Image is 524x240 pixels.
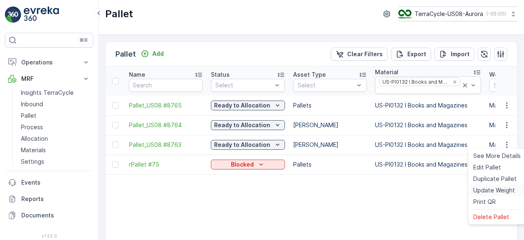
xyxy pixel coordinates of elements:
[470,150,524,162] a: See More Details
[21,195,90,203] p: Reports
[21,100,43,108] p: Inbound
[398,7,517,21] button: TerraCycle-US08-Aurora(-05:00)
[214,101,270,110] p: Ready to Allocation
[407,50,426,58] p: Export
[129,141,203,149] a: Pallet_US08 #8763
[35,202,131,209] span: US-PI0132 I Books and Magazines
[105,7,133,21] p: Pallet
[473,152,521,160] span: See More Details
[214,141,270,149] p: Ready to Allocation
[138,49,167,59] button: Add
[115,48,136,60] p: Pallet
[18,98,93,110] a: Inbound
[79,37,88,43] p: ⌘B
[473,163,501,171] span: Edit Pallet
[293,141,367,149] p: [PERSON_NAME]
[5,207,93,224] a: Documents
[450,79,459,85] div: Remove US-PI0132 I Books and Magazines
[486,11,506,17] p: ( -05:00 )
[293,101,367,110] p: Pallets
[470,162,524,173] a: Edit Pallet
[375,121,481,129] p: US-PI0132 I Books and Magazines
[18,133,93,144] a: Allocation
[129,101,203,110] a: Pallet_US08 #8765
[18,87,93,98] a: Insights TerraCycle
[5,54,93,71] button: Operations
[211,101,285,110] button: Ready to Allocation
[18,156,93,167] a: Settings
[5,7,21,23] img: logo
[215,81,272,89] p: Select
[211,160,285,169] button: Blocked
[298,81,354,89] p: Select
[230,7,293,17] p: Pallet_US08 #8764
[231,160,254,169] p: Blocked
[152,50,164,58] p: Add
[5,233,93,238] span: v 1.52.0
[7,135,27,142] span: Name :
[293,121,367,129] p: [PERSON_NAME]
[7,175,46,182] span: Tare Weight :
[293,160,367,169] p: Pallets
[27,135,81,142] span: Pallet_US08 #8764
[112,142,119,148] div: Toggle Row Selected
[7,202,35,209] span: Material :
[211,120,285,130] button: Ready to Allocation
[24,7,59,23] img: logo_light-DOdMpM7g.png
[214,121,270,129] p: Ready to Allocation
[211,140,285,150] button: Ready to Allocation
[470,173,524,185] a: Duplicate Pallet
[375,141,481,149] p: US-PI0132 I Books and Magazines
[473,213,509,221] span: Delete Pallet
[129,79,203,92] input: Search
[112,122,119,128] div: Toggle Row Selected
[112,161,119,168] div: Toggle Row Selected
[21,75,77,83] p: MRF
[7,162,43,169] span: Net Weight :
[21,146,46,154] p: Materials
[451,50,470,58] p: Import
[7,148,48,155] span: Total Weight :
[18,144,93,156] a: Materials
[5,191,93,207] a: Reports
[21,123,43,131] p: Process
[473,198,496,206] span: Print QR
[5,71,93,87] button: MRF
[211,71,230,79] p: Status
[380,78,449,86] div: US-PI0132 I Books and Magazines
[46,175,53,182] span: 70
[21,211,90,219] p: Documents
[434,48,474,61] button: Import
[18,121,93,133] a: Process
[5,174,93,191] a: Events
[43,189,90,196] span: [PERSON_NAME]
[473,186,515,194] span: Update Weight
[347,50,383,58] p: Clear Filters
[293,71,326,79] p: Asset Type
[18,110,93,121] a: Pallet
[21,158,44,166] p: Settings
[129,71,145,79] p: Name
[129,160,203,169] a: rPallet #75
[21,89,74,97] p: Insights TerraCycle
[375,160,481,169] p: US-PI0132 I Books and Magazines
[21,112,36,120] p: Pallet
[473,175,517,183] span: Duplicate Pallet
[398,9,411,18] img: image_ci7OI47.png
[415,10,483,18] p: TerraCycle-US08-Aurora
[21,178,90,187] p: Events
[43,162,54,169] span: 544
[331,48,388,61] button: Clear Filters
[112,102,119,109] div: Toggle Row Selected
[375,101,481,110] p: US-PI0132 I Books and Magazines
[375,68,398,76] p: Material
[48,148,58,155] span: 614
[7,189,43,196] span: Asset Type :
[21,58,77,66] p: Operations
[391,48,431,61] button: Export
[129,121,203,129] a: Pallet_US08 #8764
